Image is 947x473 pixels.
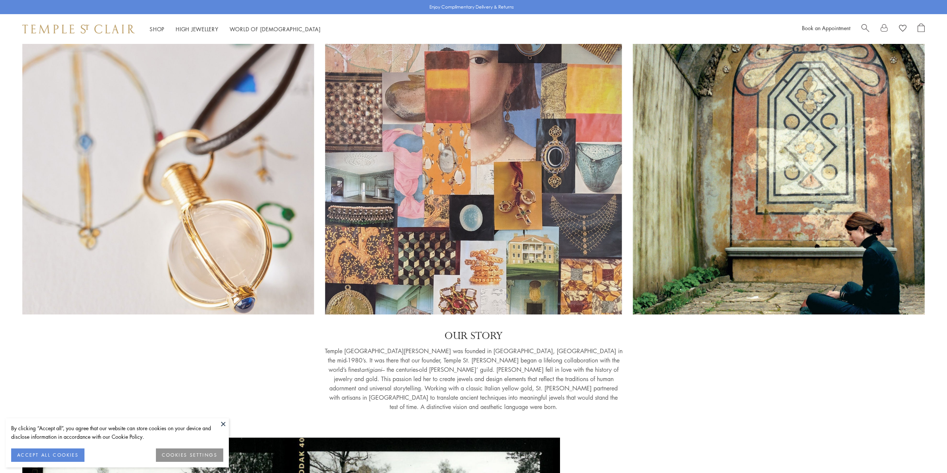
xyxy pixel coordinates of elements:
[802,24,850,32] a: Book an Appointment
[910,438,940,466] iframe: Gorgias live chat messenger
[861,23,869,35] a: Search
[325,346,623,412] p: Temple [GEOGRAPHIC_DATA][PERSON_NAME] was founded in [GEOGRAPHIC_DATA], [GEOGRAPHIC_DATA] in the ...
[230,25,321,33] a: World of [DEMOGRAPHIC_DATA]World of [DEMOGRAPHIC_DATA]
[150,25,164,33] a: ShopShop
[361,365,382,374] em: artigiani
[156,448,223,462] button: COOKIES SETTINGS
[899,23,906,35] a: View Wishlist
[22,25,135,33] img: Temple St. Clair
[176,25,218,33] a: High JewelleryHigh Jewellery
[325,329,623,343] p: OUR STORY
[429,3,514,11] p: Enjoy Complimentary Delivery & Returns
[11,424,223,441] div: By clicking “Accept all”, you agree that our website can store cookies on your device and disclos...
[918,23,925,35] a: Open Shopping Bag
[11,448,84,462] button: ACCEPT ALL COOKIES
[150,25,321,34] nav: Main navigation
